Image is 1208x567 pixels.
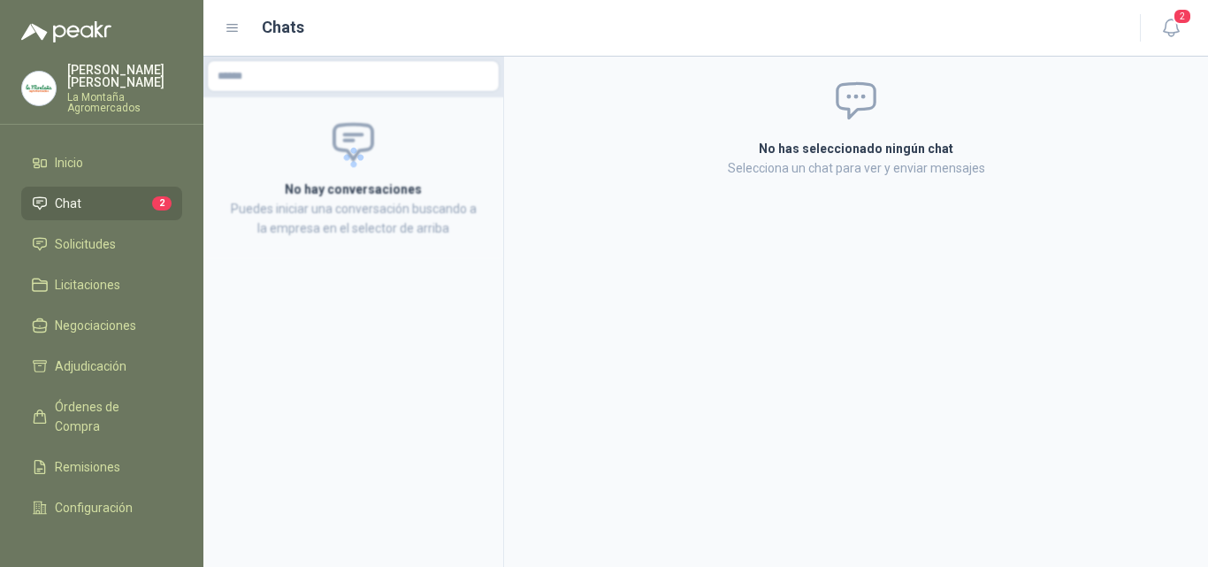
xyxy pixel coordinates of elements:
button: 2 [1155,12,1187,44]
h1: Chats [262,15,304,40]
a: Remisiones [21,450,182,484]
span: Inicio [55,153,83,172]
span: Negociaciones [55,316,136,335]
img: Company Logo [22,72,56,105]
a: Adjudicación [21,349,182,383]
p: Selecciona un chat para ver y enviar mensajes [547,158,1165,178]
span: 2 [152,196,172,211]
span: Licitaciones [55,275,120,295]
span: Remisiones [55,457,120,477]
img: Logo peakr [21,21,111,42]
a: Chat2 [21,187,182,220]
span: Adjudicación [55,356,126,376]
a: Órdenes de Compra [21,390,182,443]
span: 2 [1173,8,1192,25]
span: Solicitudes [55,234,116,254]
span: Órdenes de Compra [55,397,165,436]
p: La Montaña Agromercados [67,92,182,113]
a: Licitaciones [21,268,182,302]
span: Chat [55,194,81,213]
a: Solicitudes [21,227,182,261]
a: Configuración [21,491,182,525]
span: Configuración [55,498,133,517]
a: Negociaciones [21,309,182,342]
a: Inicio [21,146,182,180]
h2: No has seleccionado ningún chat [547,139,1165,158]
p: [PERSON_NAME] [PERSON_NAME] [67,64,182,88]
